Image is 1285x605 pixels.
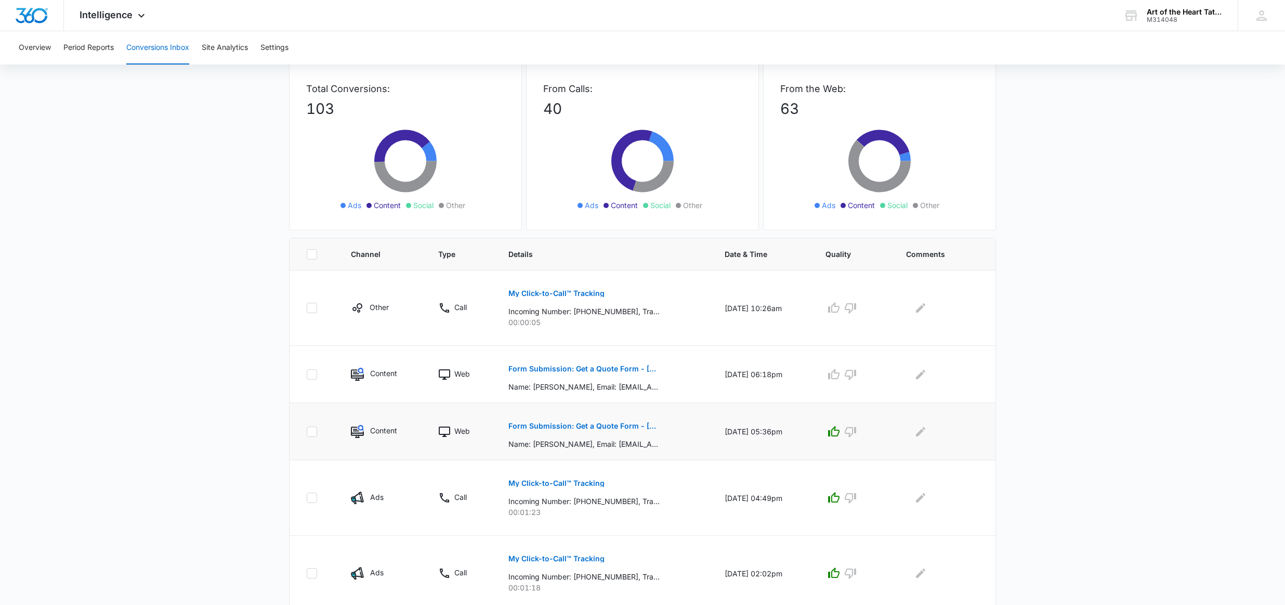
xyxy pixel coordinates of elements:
p: My Click-to-Call™ Tracking [508,555,605,562]
span: Type [438,249,468,260]
p: From Calls: [543,82,742,96]
p: Name: [PERSON_NAME], Email: [EMAIL_ADDRESS][DOMAIN_NAME], Phone: [PHONE_NUMBER], How can we help?... [508,439,660,449]
button: Conversions Inbox [126,31,189,65]
button: Edit Comments [912,366,929,383]
span: Social [413,200,434,211]
td: [DATE] 05:36pm [712,403,814,460]
p: From the Web: [780,82,979,96]
p: 00:00:05 [508,317,699,328]
span: Ads [348,200,361,211]
p: 103 [306,98,505,120]
span: Comments [906,249,964,260]
td: [DATE] 10:26am [712,271,814,346]
p: Content [370,368,397,379]
button: My Click-to-Call™ Tracking [508,471,605,496]
p: Ads [370,567,384,578]
span: Intelligence [80,9,133,20]
span: Other [683,200,702,211]
p: Other [370,302,389,313]
span: Quality [825,249,866,260]
p: Call [454,302,467,313]
div: account id [1147,16,1223,23]
span: Other [920,200,939,211]
button: My Click-to-Call™ Tracking [508,546,605,571]
span: Ads [822,200,835,211]
td: [DATE] 04:49pm [712,460,814,536]
span: Ads [585,200,598,211]
p: Call [454,492,467,503]
p: Web [454,426,470,436]
p: My Click-to-Call™ Tracking [508,480,605,487]
button: My Click-to-Call™ Tracking [508,281,605,306]
span: Details [508,249,684,260]
span: Content [611,200,638,211]
span: Social [650,200,671,211]
p: Incoming Number: [PHONE_NUMBER], Tracking Number: [PHONE_NUMBER], Ring To: [PHONE_NUMBER], Caller... [508,496,660,507]
button: Edit Comments [912,490,929,506]
p: Content [370,425,397,436]
span: Other [446,200,465,211]
span: Date & Time [725,249,786,260]
span: Content [374,200,401,211]
button: Edit Comments [912,565,929,582]
p: Web [454,368,470,379]
button: Form Submission: Get a Quote Form - [US_STATE] (was previously both) [508,414,660,439]
button: Settings [260,31,289,65]
button: Form Submission: Get a Quote Form - [US_STATE] (was previously both) [508,356,660,381]
p: Ads [370,492,384,503]
p: 40 [543,98,742,120]
p: Call [454,567,467,578]
p: Name: [PERSON_NAME], Email: [EMAIL_ADDRESS][DOMAIN_NAME], Phone: [PHONE_NUMBER], How can we help?... [508,381,660,392]
td: [DATE] 06:18pm [712,346,814,403]
span: Channel [351,249,398,260]
p: My Click-to-Call™ Tracking [508,290,605,297]
p: Form Submission: Get a Quote Form - [US_STATE] (was previously both) [508,422,660,430]
p: 63 [780,98,979,120]
button: Period Reports [63,31,114,65]
span: Content [848,200,875,211]
button: Overview [19,31,51,65]
span: Social [887,200,908,211]
button: Edit Comments [912,423,929,440]
p: 00:01:23 [508,507,699,518]
button: Edit Comments [912,300,929,316]
button: Site Analytics [202,31,248,65]
p: Incoming Number: [PHONE_NUMBER], Tracking Number: [PHONE_NUMBER], Ring To: [PHONE_NUMBER], Caller... [508,306,660,317]
div: account name [1147,8,1223,16]
p: Incoming Number: [PHONE_NUMBER], Tracking Number: [PHONE_NUMBER], Ring To: [PHONE_NUMBER], Caller... [508,571,660,582]
p: Form Submission: Get a Quote Form - [US_STATE] (was previously both) [508,365,660,372]
p: 00:01:18 [508,582,699,593]
p: Total Conversions: [306,82,505,96]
